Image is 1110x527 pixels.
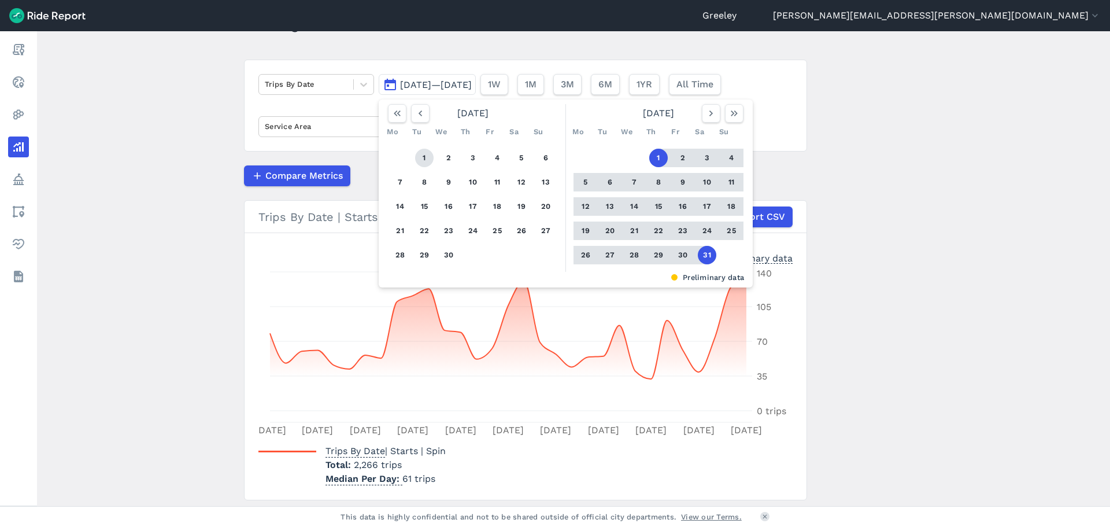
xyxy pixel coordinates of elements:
[569,123,587,141] div: Mo
[258,207,793,227] div: Trips By Date | Starts | Spin
[505,123,523,141] div: Sa
[593,123,612,141] div: Tu
[325,459,354,470] span: Total
[698,149,716,167] button: 3
[8,169,29,190] a: Policy
[464,222,482,240] button: 24
[8,72,29,93] a: Realtime
[325,472,446,486] p: 61 trips
[642,123,660,141] div: Th
[733,210,785,224] span: Export CSV
[702,9,737,23] a: Greeley
[681,511,742,522] a: View our Terms.
[350,425,381,436] tspan: [DATE]
[255,425,286,436] tspan: [DATE]
[715,123,733,141] div: Su
[391,222,409,240] button: 21
[536,173,555,191] button: 13
[488,149,506,167] button: 4
[722,222,741,240] button: 25
[553,74,582,95] button: 3M
[757,336,768,347] tspan: 70
[601,222,619,240] button: 20
[690,123,709,141] div: Sa
[525,78,536,91] span: 1M
[464,197,482,216] button: 17
[601,173,619,191] button: 6
[773,9,1101,23] button: [PERSON_NAME][EMAIL_ADDRESS][PERSON_NAME][DOMAIN_NAME]
[445,425,476,436] tspan: [DATE]
[387,272,744,283] div: Preliminary data
[591,74,620,95] button: 6M
[629,74,660,95] button: 1YR
[488,222,506,240] button: 25
[536,222,555,240] button: 27
[325,442,385,458] span: Trips By Date
[649,197,668,216] button: 15
[244,165,350,186] button: Compare Metrics
[8,266,29,287] a: Datasets
[617,123,636,141] div: We
[265,169,343,183] span: Compare Metrics
[488,197,506,216] button: 18
[757,301,771,312] tspan: 105
[674,197,692,216] button: 16
[649,246,668,264] button: 29
[722,173,741,191] button: 11
[757,371,767,382] tspan: 35
[512,149,531,167] button: 5
[517,74,544,95] button: 1M
[722,149,741,167] button: 4
[719,252,793,264] div: Preliminary data
[439,222,458,240] button: 23
[649,222,668,240] button: 22
[722,197,741,216] button: 18
[480,123,499,141] div: Fr
[674,149,692,167] button: 2
[698,222,716,240] button: 24
[676,78,713,91] span: All Time
[391,197,409,216] button: 14
[731,425,762,436] tspan: [DATE]
[669,74,721,95] button: All Time
[464,173,482,191] button: 10
[415,197,434,216] button: 15
[540,425,571,436] tspan: [DATE]
[529,123,547,141] div: Su
[456,123,475,141] div: Th
[625,173,643,191] button: 7
[637,78,652,91] span: 1YR
[601,246,619,264] button: 27
[561,78,574,91] span: 3M
[576,173,595,191] button: 5
[415,222,434,240] button: 22
[576,246,595,264] button: 26
[588,425,619,436] tspan: [DATE]
[488,173,506,191] button: 11
[415,246,434,264] button: 29
[649,149,668,167] button: 1
[625,222,643,240] button: 21
[432,123,450,141] div: We
[9,8,86,23] img: Ride Report
[698,246,716,264] button: 31
[674,173,692,191] button: 9
[439,149,458,167] button: 2
[439,173,458,191] button: 9
[415,149,434,167] button: 1
[576,197,595,216] button: 12
[383,123,402,141] div: Mo
[698,173,716,191] button: 10
[625,197,643,216] button: 14
[302,425,333,436] tspan: [DATE]
[569,104,748,123] div: [DATE]
[400,79,472,90] span: [DATE]—[DATE]
[649,173,668,191] button: 8
[493,425,524,436] tspan: [DATE]
[512,197,531,216] button: 19
[391,173,409,191] button: 7
[601,197,619,216] button: 13
[488,78,501,91] span: 1W
[683,425,715,436] tspan: [DATE]
[325,445,446,456] span: | Starts | Spin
